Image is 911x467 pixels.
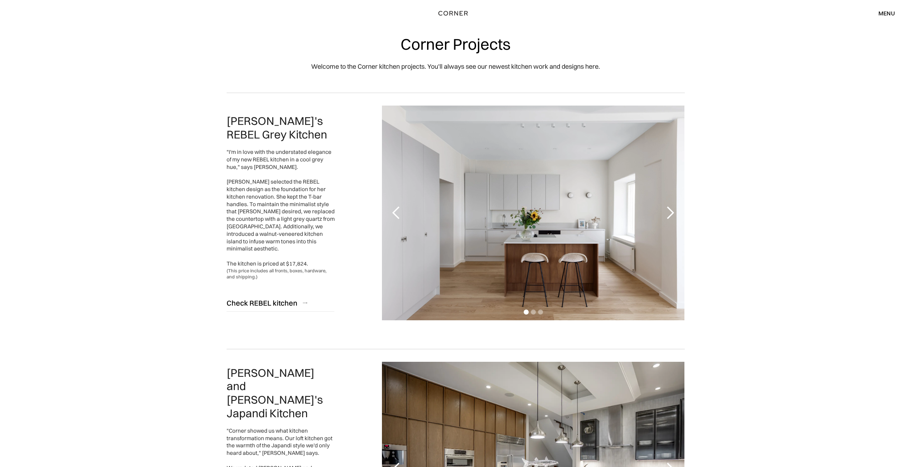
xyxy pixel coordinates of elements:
[227,294,335,312] a: Check REBEL kitchen
[871,7,895,19] div: menu
[531,310,536,315] div: Show slide 2 of 3
[538,310,543,315] div: Show slide 3 of 3
[311,62,600,71] p: Welcome to the Corner kitchen projects. You'll always see our newest kitchen work and designs here.
[227,114,335,141] h2: [PERSON_NAME]'s REBEL Grey Kitchen
[382,106,684,320] div: carousel
[382,106,684,320] div: 1 of 3
[227,149,335,268] div: "I'm in love with the understated elegance of my new REBEL kitchen in a cool grey hue," says [PER...
[227,268,335,280] div: (This price includes all fronts, boxes, hardware, and shipping.)
[878,10,895,16] div: menu
[656,106,684,320] div: next slide
[382,106,411,320] div: previous slide
[227,298,297,308] div: Check REBEL kitchen
[227,366,335,420] h2: [PERSON_NAME] and [PERSON_NAME]'s Japandi Kitchen
[401,36,511,53] h1: Corner Projects
[524,310,529,315] div: Show slide 1 of 3
[421,9,491,18] a: home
